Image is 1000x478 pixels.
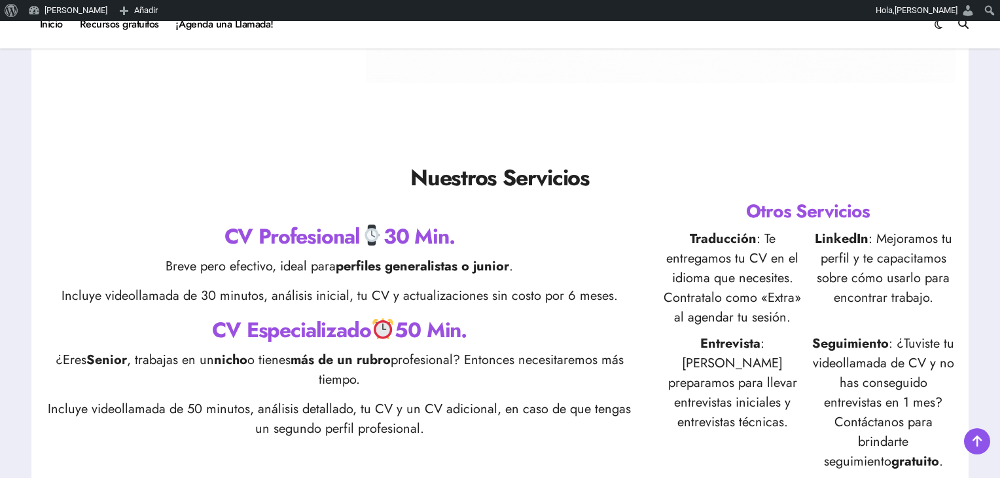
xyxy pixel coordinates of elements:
[168,7,282,42] a: ¡Agenda una Llamada!
[812,334,889,353] strong: Seguimiento
[31,7,71,42] a: Inicio
[700,334,760,353] strong: Entrevista
[895,5,957,15] span: [PERSON_NAME]
[660,229,804,327] p: : Te entregamos tu CV en el idioma que necesites. Contratalo como «Extra» al agendar tu sesión.
[71,7,168,42] a: Recursos gratuitos
[45,316,634,345] h2: CV Especializado 50 Min.
[214,350,247,369] strong: nicho
[45,162,955,194] h1: Nuestros Servicios
[690,229,757,248] strong: Traducción
[815,229,868,248] strong: LinkedIn
[361,225,382,246] img: ⌚
[45,257,634,276] p: Breve pero efectivo, ideal para .
[45,286,634,306] p: Incluye videollamada de 30 minutos, análisis inicial, tu CV y actualizaciones sin costo por 6 meses.
[45,399,634,439] p: Incluye videollamada de 50 minutos, análisis detallado, tu CV y un CV adicional, en caso de que t...
[891,452,939,471] strong: gratuito
[812,229,955,327] p: : Mejoramos tu perfil y te capacitamos sobre cómo usarlo para encontrar trabajo.
[45,222,634,251] h2: CV Profesional 30 Min.
[660,334,804,471] p: : [PERSON_NAME] preparamos para llevar entrevistas iniciales y entrevistas técnicas.
[336,257,509,276] strong: perfiles generalistas o junior
[660,198,955,224] h3: Otros Servicios
[45,350,634,390] p: ¿Eres , trabajas en un o tienes profesional? Entonces necesitaremos más tiempo.
[812,334,955,471] p: : ¿Tuviste tu videollamada de CV y no has conseguido entrevistas en 1 mes? Contáctanos para brind...
[372,318,393,339] img: ⏰
[86,350,127,369] strong: Senior
[291,350,391,369] strong: más de un rubro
